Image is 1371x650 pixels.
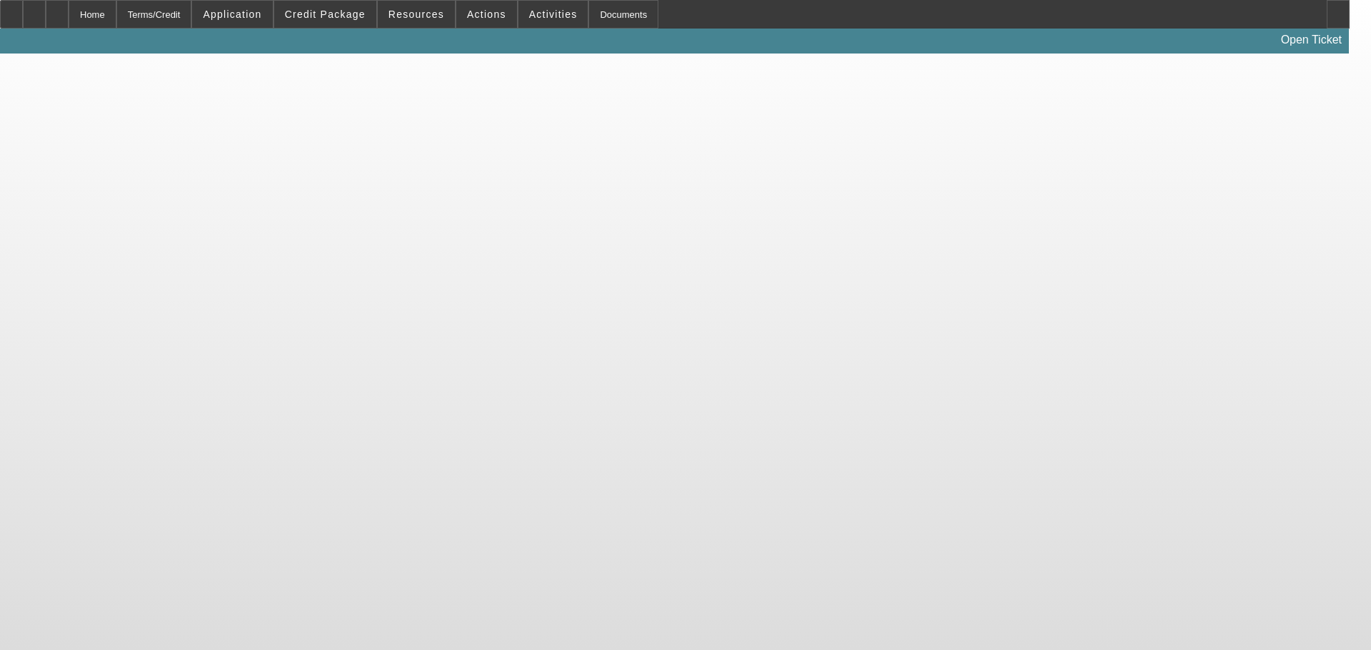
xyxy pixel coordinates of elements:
span: Actions [467,9,506,20]
button: Resources [378,1,455,28]
button: Actions [456,1,517,28]
a: Open Ticket [1275,28,1347,52]
span: Activities [529,9,578,20]
span: Credit Package [285,9,366,20]
button: Credit Package [274,1,376,28]
button: Activities [518,1,588,28]
button: Application [192,1,272,28]
span: Application [203,9,261,20]
span: Resources [388,9,444,20]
